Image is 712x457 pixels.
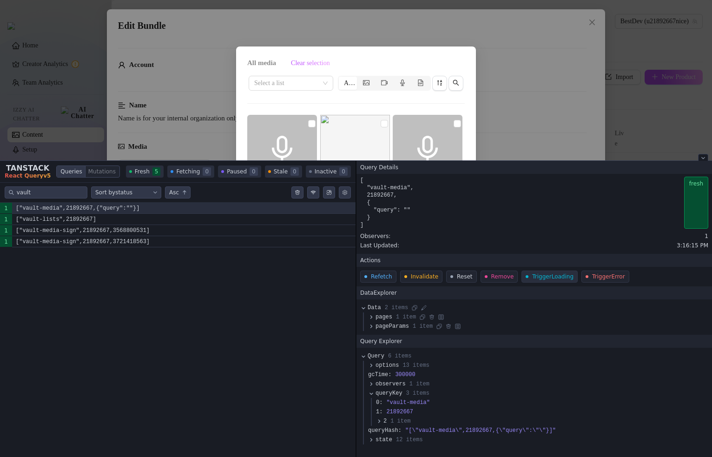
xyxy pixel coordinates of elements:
span: search [453,79,459,86]
span: options [376,362,399,369]
input: Filter queries by query key [17,188,83,197]
button: Delete item [429,314,435,320]
span: file-gif [417,79,424,86]
button: Close tanstack query devtools [698,154,708,161]
span: 3:16:15 PM [677,241,708,250]
button: Remove all items [455,324,461,329]
span: Stale [274,168,288,175]
span: fresh [684,177,708,229]
button: pageParams 1 item [368,322,433,331]
button: Delete item [446,324,451,329]
button: state 12 items [368,435,423,444]
button: Data 2 items [360,303,408,312]
span: React Query v 5 [5,173,51,179]
button: TriggerLoading [521,271,578,283]
div: All [339,77,357,90]
button: Copy object to clipboard [420,314,425,320]
label: Toggle Queries View [57,166,85,177]
span: 1 item [413,323,433,330]
span: 0 : [376,398,382,407]
button: Bulk Edit Data [421,305,427,311]
button: Copy object to clipboard [436,324,442,329]
button: 2 1 item [376,417,410,426]
span: picture [363,79,369,86]
code: ["vault-media-sign",21892667,3721418563] [12,236,356,247]
span: audio [414,136,442,164]
button: Fresh5 [126,166,164,178]
button: observers 1 item [368,379,429,389]
span: 1 : [376,408,382,416]
span: All media [247,58,276,69]
span: pages [376,313,392,321]
span: Fresh [135,168,150,175]
span: sort-descending [436,79,443,86]
span: Clear selection [291,60,330,67]
button: Close Tanstack query devtools [5,165,51,179]
span: queryHash : [368,426,402,435]
button: Invalidate [400,271,442,283]
button: Sort order ascending [165,186,191,199]
button: Remove all items [438,314,444,320]
code: ["vault-media",21892667,{"query":""}] [12,203,356,214]
div: segmented control [338,76,431,91]
span: pageParams [376,323,409,330]
button: Inactive0 [306,166,351,178]
span: 2 [383,417,387,425]
span: "[\"vault-media\",21892667,{\"query\":\"\"}]" [405,426,708,435]
img: square-placeholder.png [320,115,390,185]
button: options 13 items [368,361,429,370]
span: 1 [705,232,708,241]
button: pages 1 item [368,312,416,322]
span: Paused [227,168,247,175]
code: ["vault-media-sign",21892667,3568800531] [12,225,356,236]
span: 0 [339,167,348,176]
button: Remove [481,271,518,283]
span: 300000 [395,371,708,379]
div: Actions [356,254,712,267]
span: 3 items [406,390,429,397]
div: Query Explorer [356,335,712,348]
button: Reset [446,271,477,283]
span: Data [368,304,381,311]
span: 5 [152,167,161,176]
span: 1 item [390,417,410,425]
span: observers [376,380,406,388]
div: Data Explorer [356,286,712,299]
code: [ "vault-media", 21892667, { "query": "" } ] [360,177,414,229]
span: 1 item [396,313,416,321]
span: 0 [290,167,299,176]
span: Asc [169,188,179,197]
button: Fetching0 [167,166,214,178]
button: Paused0 [218,166,261,178]
span: video-camera [381,79,388,86]
button: Stale0 [265,166,302,178]
span: audio [399,79,406,86]
button: Clear selection [283,56,337,71]
span: Inactive [315,168,337,175]
span: 6 items [388,352,411,360]
button: Clear query cache [291,186,303,199]
span: gcTime : [368,371,391,379]
span: TANSTACK [5,165,51,172]
code: ["vault-lists",21892667] [12,214,356,225]
button: sort-descending [432,76,447,91]
span: 12 items [396,436,423,444]
span: Last Updated: [360,241,399,250]
span: audio [268,136,296,164]
span: Fetching [176,168,200,175]
button: Mock offline behavior [307,186,319,199]
span: 0 [250,167,258,176]
button: Refetch [360,271,396,283]
button: TriggerError [581,271,629,283]
span: Query [368,352,384,360]
button: Open in picture-in-picture mode [323,186,335,199]
span: 1 item [409,380,429,388]
span: Observers: [360,232,390,241]
span: 21892667 [386,408,708,416]
span: "vault-media" [386,398,708,407]
span: queryKey [376,390,402,397]
label: Toggle Mutations View [86,166,119,177]
span: 13 items [402,362,429,369]
div: Query Details [356,161,712,174]
button: Copy object to clipboard [412,305,417,311]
